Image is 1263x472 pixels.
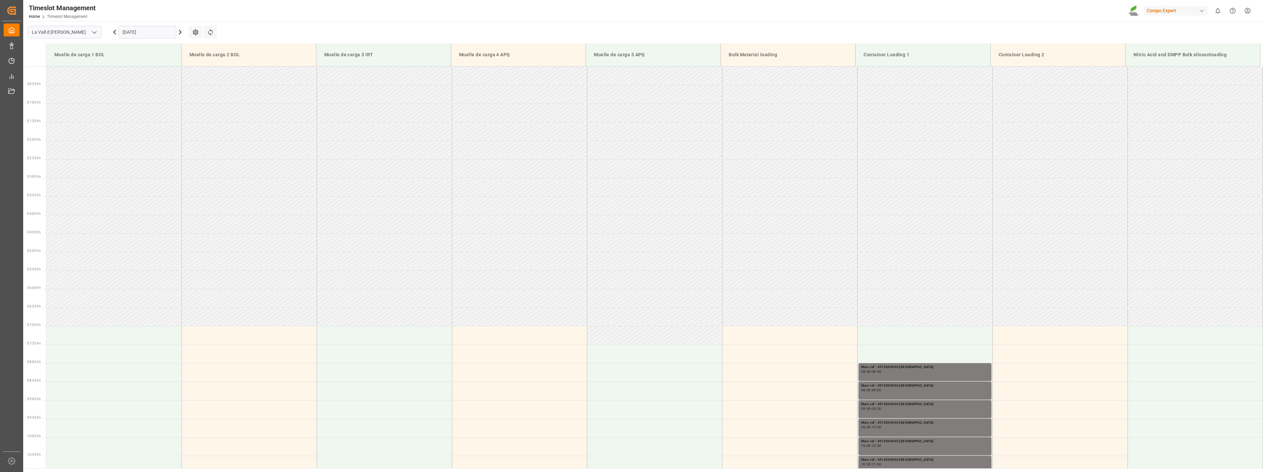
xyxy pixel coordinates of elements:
span: 10:30 Hr [27,453,41,456]
div: 10:00 [861,444,871,447]
div: 10:30 [861,463,871,466]
div: - [871,389,872,392]
button: open menu [89,27,99,37]
button: Help Center [1225,3,1240,18]
button: show 0 new notifications [1210,3,1225,18]
div: - [871,407,872,410]
div: Muelle de carga 2 BOL [187,49,311,61]
span: 07:00 Hr [27,323,41,327]
div: 08:30 [872,370,881,373]
span: 02:00 Hr [27,138,41,141]
div: - [871,463,872,466]
span: 07:30 Hr [27,342,41,345]
span: 03:00 Hr [27,175,41,178]
div: 09:30 [861,426,871,429]
div: 09:00 [872,389,881,392]
div: Main ref : 4510360546 [GEOGRAPHIC_DATA] [861,457,989,463]
div: 09:30 [872,407,881,410]
span: 00:30 Hr [27,82,41,86]
div: 10:00 [872,426,881,429]
span: 04:00 Hr [27,212,41,215]
span: 04:30 Hr [27,230,41,234]
div: Container Loading 2 [996,49,1120,61]
span: 02:30 Hr [27,156,41,160]
button: Compo Expert [1144,4,1210,17]
div: Muelle de carga 1 BOL [52,49,176,61]
div: Compo Expert [1144,6,1208,16]
a: Home [29,14,40,19]
div: Main ref : 4510360546 [GEOGRAPHIC_DATA] [861,364,989,370]
span: 08:30 Hr [27,379,41,382]
span: 08:00 Hr [27,360,41,364]
div: Muelle de carga 3 IRT [322,49,446,61]
span: 01:30 Hr [27,119,41,123]
span: 06:30 Hr [27,305,41,308]
div: 11:00 [872,463,881,466]
div: - [871,444,872,447]
div: 09:00 [861,407,871,410]
img: Screenshot%202023-09-29%20at%2010.02.21.png_1712312052.png [1129,5,1139,17]
div: Muelle de carga 5 APQ [591,49,715,61]
div: - [871,370,872,373]
div: Main ref : 4510360546 [GEOGRAPHIC_DATA] [861,420,989,426]
div: 10:30 [872,444,881,447]
div: Main ref : 4510360546 [GEOGRAPHIC_DATA] [861,439,989,444]
span: 09:30 Hr [27,416,41,419]
div: Muelle de carga 4 APQ [456,49,580,61]
div: Main ref : 4510360546 [GEOGRAPHIC_DATA] [861,383,989,389]
div: Bulk Material loading [726,49,850,61]
div: Nitric Acid and DMPP Bulk silosunloading [1131,49,1255,61]
div: 08:30 [861,389,871,392]
input: DD.MM.YYYY [119,26,176,38]
span: 03:30 Hr [27,193,41,197]
span: 05:30 Hr [27,267,41,271]
div: Timeslot Management [29,3,96,13]
span: 05:00 Hr [27,249,41,253]
div: Container Loading 1 [861,49,985,61]
span: 10:00 Hr [27,434,41,438]
span: 06:00 Hr [27,286,41,290]
div: - [871,426,872,429]
div: Main ref : 4510360546 [GEOGRAPHIC_DATA] [861,401,989,407]
div: 08:00 [861,370,871,373]
span: 09:00 Hr [27,397,41,401]
input: Type to search/select [28,26,101,38]
span: 01:00 Hr [27,101,41,104]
